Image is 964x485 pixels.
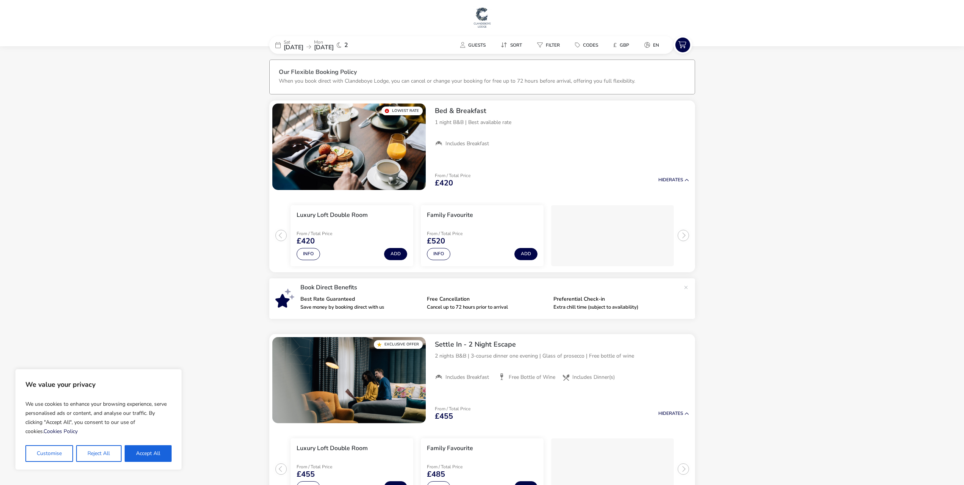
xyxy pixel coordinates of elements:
[638,39,665,50] button: en
[76,445,121,462] button: Reject All
[510,42,522,48] span: Sort
[638,39,668,50] naf-pibe-menu-bar-item: en
[284,43,303,52] span: [DATE]
[531,39,566,50] button: Filter
[297,444,368,452] h3: Luxury Loft Double Room
[279,69,686,77] h3: Our Flexible Booking Policy
[553,297,674,302] p: Preferential Check-in
[427,231,481,236] p: From / Total Price
[25,445,73,462] button: Customise
[427,248,450,260] button: Info
[495,39,528,50] button: Sort
[454,39,492,50] button: Guests
[569,39,607,50] naf-pibe-menu-bar-item: Codes
[300,284,680,290] p: Book Direct Benefits
[427,211,473,219] h3: Family Favourite
[553,305,674,310] p: Extra chill time (subject to availability)
[429,100,695,154] div: Bed & Breakfast1 night B&B | Best available rateIncludes Breakfast
[429,334,695,387] div: Settle In - 2 Night Escape2 nights B&B | 3-course dinner one evening | Glass of prosecco | Free b...
[297,465,350,469] p: From / Total Price
[381,107,423,115] div: Lowest Rate
[607,39,638,50] naf-pibe-menu-bar-item: £GBP
[583,42,598,48] span: Codes
[468,42,486,48] span: Guests
[435,173,470,178] p: From / Total Price
[297,248,320,260] button: Info
[427,444,473,452] h3: Family Favourite
[314,43,334,52] span: [DATE]
[514,248,537,260] button: Add
[435,340,689,349] h2: Settle In - 2 Night Escape
[445,140,489,147] span: Includes Breakfast
[607,39,635,50] button: £GBP
[384,248,407,260] button: Add
[546,42,560,48] span: Filter
[613,41,617,49] i: £
[374,340,423,349] div: Exclusive Offer
[284,40,303,44] p: Sat
[435,407,470,411] p: From / Total Price
[300,305,421,310] p: Save money by booking direct with us
[427,237,445,245] span: £520
[658,410,669,416] span: Hide
[547,202,678,269] swiper-slide: 3 / 3
[445,374,489,381] span: Includes Breakfast
[572,374,615,381] span: Includes Dinner(s)
[427,305,547,310] p: Cancel up to 72 hours prior to arrival
[344,42,348,48] span: 2
[25,397,172,439] p: We use cookies to enhance your browsing experience, serve personalised ads or content, and analys...
[427,465,481,469] p: From / Total Price
[44,428,78,435] a: Cookies Policy
[272,104,426,190] swiper-slide: 1 / 1
[297,237,315,245] span: £420
[495,39,531,50] naf-pibe-menu-bar-item: Sort
[297,231,350,236] p: From / Total Price
[297,471,315,478] span: £455
[25,377,172,392] p: We value your privacy
[620,42,629,48] span: GBP
[653,42,659,48] span: en
[658,411,689,416] button: HideRates
[435,118,689,126] p: 1 night B&B | Best available rate
[435,413,453,420] span: £455
[287,202,417,269] swiper-slide: 1 / 3
[531,39,569,50] naf-pibe-menu-bar-item: Filter
[300,297,421,302] p: Best Rate Guaranteed
[435,179,453,187] span: £420
[279,77,635,85] p: When you book direct with Clandeboye Lodge, you can cancel or change your booking for free up to ...
[427,297,547,302] p: Free Cancellation
[435,107,689,115] h2: Bed & Breakfast
[454,39,495,50] naf-pibe-menu-bar-item: Guests
[15,369,182,470] div: We value your privacy
[509,374,555,381] span: Free Bottle of Wine
[658,177,669,183] span: Hide
[417,202,547,269] swiper-slide: 2 / 3
[473,6,492,29] img: Main Website
[658,177,689,182] button: HideRates
[314,40,334,44] p: Mon
[297,211,368,219] h3: Luxury Loft Double Room
[272,337,426,424] swiper-slide: 1 / 1
[427,471,445,478] span: £485
[435,352,689,360] p: 2 nights B&B | 3-course dinner one evening | Glass of prosecco | Free bottle of wine
[569,39,604,50] button: Codes
[269,36,383,54] div: Sat[DATE]Mon[DATE]2
[125,445,172,462] button: Accept All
